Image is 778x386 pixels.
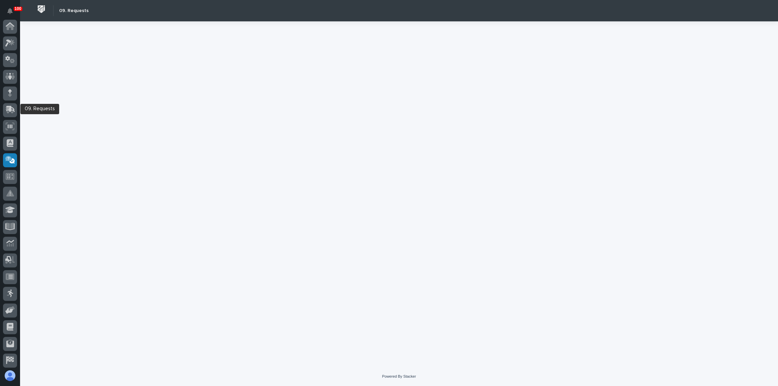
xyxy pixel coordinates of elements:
[3,369,17,383] button: users-avatar
[15,6,21,11] p: 100
[35,3,47,15] img: Workspace Logo
[382,374,416,378] a: Powered By Stacker
[59,8,89,14] h2: 09. Requests
[3,4,17,18] button: Notifications
[8,8,17,19] div: Notifications100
